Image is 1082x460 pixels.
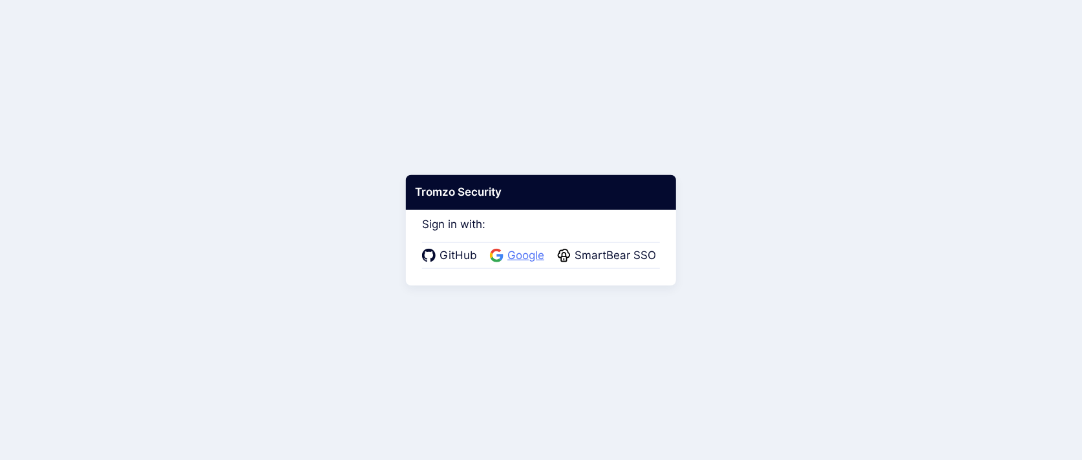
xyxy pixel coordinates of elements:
div: Tromzo Security [406,175,676,210]
span: GitHub [436,247,481,264]
a: Google [490,247,548,264]
a: GitHub [422,247,481,264]
div: Sign in with: [422,200,660,269]
span: Google [504,247,548,264]
a: SmartBear SSO [557,247,660,264]
span: SmartBear SSO [571,247,660,264]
